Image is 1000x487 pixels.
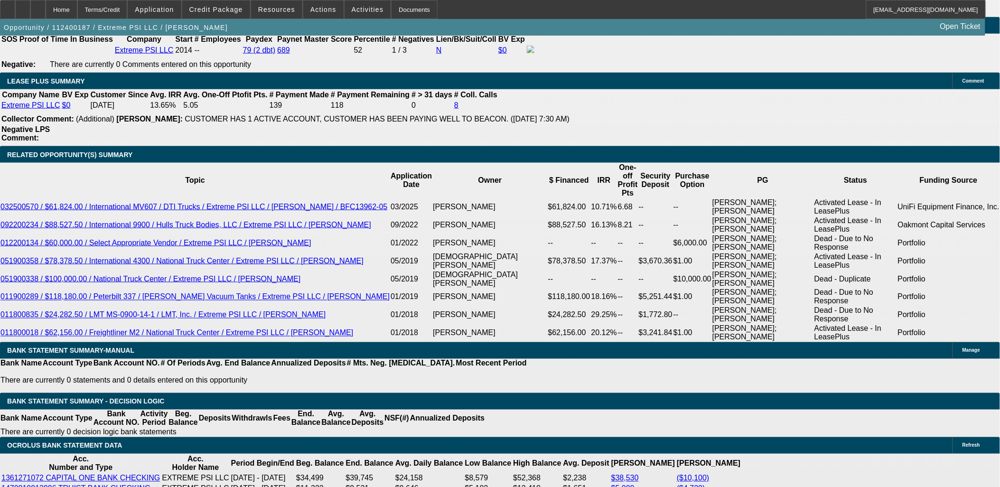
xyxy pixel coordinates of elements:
b: Negative LPS Comment: [1,125,50,142]
b: Start [175,35,192,43]
td: $24,282.50 [548,306,591,324]
span: CUSTOMER HAS 1 ACTIVE ACCOUNT, CUSTOMER HAS BEEN PAYING WELL TO BEACON. ([DATE] 7:30 AM) [185,115,570,123]
td: -- [617,288,638,306]
td: EXTREME PSI LLC [161,474,229,483]
td: Oakmont Capital Services [897,216,1000,234]
td: Activated Lease - In LeasePlus [814,324,897,342]
b: Lien/Bk/Suit/Coll [436,35,496,43]
a: 1361271072 CAPITAL ONE BANK CHECKING [1,474,160,482]
b: # Negatives [392,35,434,43]
b: # Payment Made [270,91,329,99]
a: 689 [277,46,290,54]
th: Annualized Deposits [410,410,485,428]
a: Extreme PSI LLC [115,46,174,54]
th: Avg. Daily Balance [395,455,464,473]
th: Activity Period [140,410,168,428]
td: -- [638,216,673,234]
th: Account Type [42,359,93,368]
td: [DEMOGRAPHIC_DATA][PERSON_NAME] [432,270,547,288]
a: 8 [454,101,458,109]
td: 8.21 [617,216,638,234]
td: 17.37% [591,252,617,270]
button: Activities [345,0,391,19]
td: $62,156.00 [548,324,591,342]
td: 20.12% [591,324,617,342]
a: Extreme PSI LLC [1,101,60,109]
td: $1,772.80 [638,306,673,324]
td: [PERSON_NAME] [432,216,547,234]
b: Company Name [2,91,59,99]
span: BANK STATEMENT SUMMARY-MANUAL [7,347,134,355]
span: Refresh [963,443,980,448]
td: [PERSON_NAME] [432,198,547,216]
td: -- [673,198,712,216]
img: facebook-icon.png [527,46,534,53]
a: 092200234 / $88,527.50 / International 9900 / Hulls Truck Bodies, LLC / Extreme PSI LLC / [PERSON... [0,221,371,229]
span: RELATED OPPORTUNITY(S) SUMMARY [7,151,132,159]
b: BV Exp [498,35,525,43]
th: IRR [591,163,617,198]
th: Funding Source [897,163,1000,198]
td: [PERSON_NAME]; [PERSON_NAME] [712,270,814,288]
span: -- [195,46,200,54]
th: Beg. Balance [168,410,198,428]
b: Customer Since [91,91,149,99]
td: 01/2018 [390,306,432,324]
th: Application Date [390,163,432,198]
td: Dead - Due to No Response [814,288,897,306]
td: [PERSON_NAME] [432,324,547,342]
b: BV Exp [62,91,89,99]
td: [PERSON_NAME]; [PERSON_NAME] [712,252,814,270]
th: Beg. Balance [296,455,344,473]
b: # Payment Remaining [331,91,410,99]
b: Paynet Master Score [277,35,352,43]
th: High Balance [513,455,561,473]
span: (Additional) [76,115,114,123]
a: 012200134 / $60,000.00 / Select Appropriate Vendor / Extreme PSI LLC / [PERSON_NAME] [0,239,311,247]
th: Purchase Option [673,163,712,198]
span: There are currently 0 Comments entered on this opportunity [50,60,251,68]
td: -- [638,198,673,216]
th: Bank Account NO. [93,359,160,368]
th: Proof of Time In Business [19,35,113,44]
span: Bank Statement Summary - Decision Logic [7,398,165,405]
td: $2,238 [563,474,610,483]
th: NSF(#) [384,410,410,428]
th: Account Type [42,410,93,428]
td: $24,158 [395,474,464,483]
span: OCROLUS BANK STATEMENT DATA [7,442,122,450]
td: 09/2022 [390,216,432,234]
td: 6.68 [617,198,638,216]
a: 011900289 / $118,180.00 / Peterbilt 337 / [PERSON_NAME] Vacuum Tanks / Extreme PSI LLC / [PERSON_... [0,293,390,301]
td: 05/2019 [390,270,432,288]
a: $0 [62,101,71,109]
td: Portfolio [897,306,1000,324]
td: $1.00 [673,252,712,270]
button: Application [128,0,181,19]
th: PG [712,163,814,198]
span: Manage [963,348,980,353]
span: Opportunity / 112400187 / Extreme PSI LLC / [PERSON_NAME] [4,24,228,31]
a: $38,530 [611,474,639,482]
th: Deposits [198,410,232,428]
td: 139 [269,101,329,110]
a: 051900358 / $78,378.50 / International 4300 / National Truck Center / Extreme PSI LLC / [PERSON_N... [0,257,364,265]
td: 01/2019 [390,288,432,306]
th: End. Balance [291,410,321,428]
td: Portfolio [897,324,1000,342]
td: Dead - Duplicate [814,270,897,288]
th: Avg. End Balance [206,359,271,368]
td: $1.00 [673,324,712,342]
td: 13.65% [150,101,182,110]
td: $5,251.44 [638,288,673,306]
td: $88,527.50 [548,216,591,234]
b: Percentile [354,35,390,43]
td: 03/2025 [390,198,432,216]
td: -- [591,234,617,252]
span: Resources [258,6,295,13]
span: Activities [352,6,384,13]
a: Open Ticket [936,19,984,35]
th: Avg. Balance [321,410,351,428]
div: 1 / 3 [392,46,434,55]
td: [DATE] [90,101,149,110]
